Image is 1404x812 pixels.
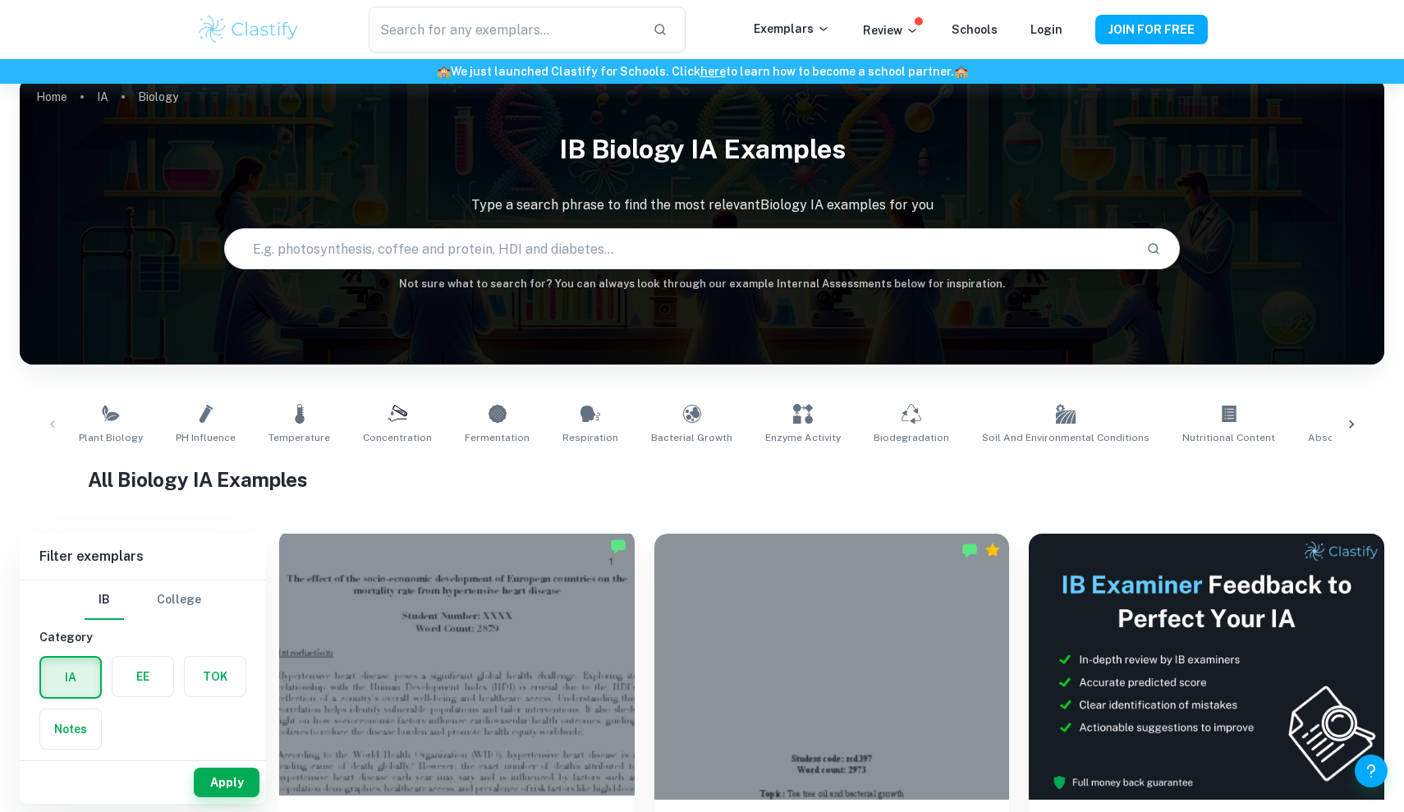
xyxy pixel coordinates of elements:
[984,542,1001,558] div: Premium
[88,465,1316,494] h1: All Biology IA Examples
[765,430,841,445] span: Enzyme Activity
[1182,430,1275,445] span: Nutritional Content
[863,21,919,39] p: Review
[157,580,201,620] button: College
[1140,235,1168,263] button: Search
[85,580,124,620] button: IB
[79,430,143,445] span: Plant Biology
[85,580,201,620] div: Filter type choice
[185,657,245,696] button: TOK
[20,195,1384,215] p: Type a search phrase to find the most relevant Biology IA examples for you
[225,226,1132,272] input: E.g. photosynthesis, coffee and protein, HDI and diabetes...
[982,430,1149,445] span: Soil and Environmental Conditions
[196,13,301,46] img: Clastify logo
[961,542,978,558] img: Marked
[562,430,618,445] span: Respiration
[138,88,178,106] p: Biology
[1029,534,1384,800] img: Thumbnail
[176,430,236,445] span: pH Influence
[3,62,1401,80] h6: We just launched Clastify for Schools. Click to learn how to become a school partner.
[754,20,830,38] p: Exemplars
[1095,15,1208,44] button: JOIN FOR FREE
[952,23,998,36] a: Schools
[1030,23,1062,36] a: Login
[20,123,1384,176] h1: IB Biology IA examples
[97,85,108,108] a: IA
[20,534,266,580] h6: Filter exemplars
[36,85,67,108] a: Home
[41,658,100,697] button: IA
[40,709,101,749] button: Notes
[651,430,732,445] span: Bacterial Growth
[954,65,968,78] span: 🏫
[610,538,626,554] img: Marked
[112,657,173,696] button: EE
[268,430,330,445] span: Temperature
[874,430,949,445] span: Biodegradation
[465,430,530,445] span: Fermentation
[437,65,451,78] span: 🏫
[194,768,259,797] button: Apply
[369,7,640,53] input: Search for any exemplars...
[20,276,1384,292] h6: Not sure what to search for? You can always look through our example Internal Assessments below f...
[700,65,726,78] a: here
[363,430,432,445] span: Concentration
[1355,755,1388,787] button: Help and Feedback
[39,628,246,646] h6: Category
